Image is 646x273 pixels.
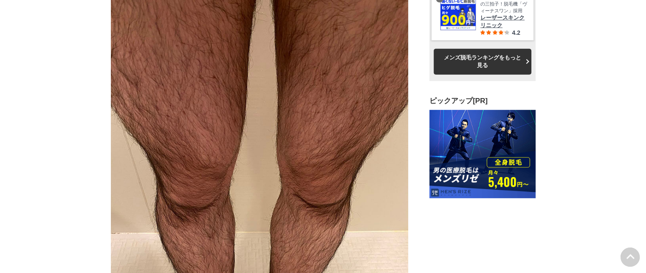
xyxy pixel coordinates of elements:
a: メンズ脱毛ランキングをもっと見る [434,49,531,74]
img: PAGE UP [621,248,640,267]
h3: ピックアップ[PR] [429,96,536,106]
span: 4.2 [512,29,520,36]
span: レーザースキンクリニック [480,14,527,29]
